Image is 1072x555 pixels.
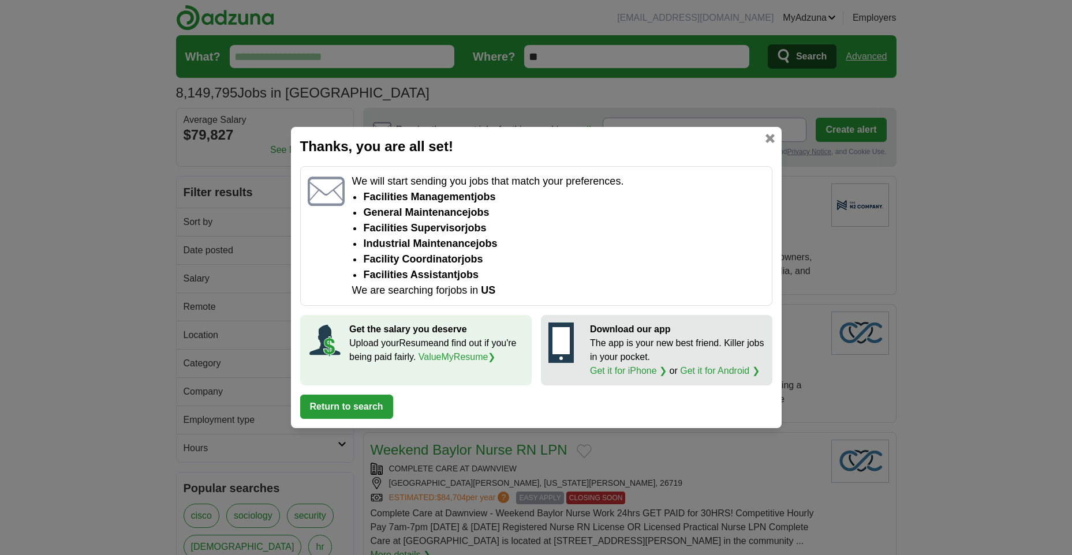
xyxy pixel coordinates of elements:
[363,220,764,236] li: facilities supervisor jobs
[300,136,772,157] h2: Thanks, you are all set!
[419,352,496,362] a: ValueMyResume❯
[363,189,764,205] li: Facilities Management jobs
[352,174,764,189] p: We will start sending you jobs that match your preferences.
[363,252,764,267] li: facility coordinator jobs
[349,322,524,336] p: Get the salary you deserve
[349,336,524,364] p: Upload your Resume and find out if you're being paid fairly.
[590,322,765,336] p: Download our app
[590,336,765,378] p: The app is your new best friend. Killer jobs in your pocket. or
[481,284,495,296] span: US
[300,395,393,419] button: Return to search
[363,267,764,283] li: facilities assistant jobs
[590,366,667,376] a: Get it for iPhone ❯
[363,236,764,252] li: industrial maintenance jobs
[680,366,760,376] a: Get it for Android ❯
[352,283,764,298] p: We are searching for jobs in
[363,205,764,220] li: general maintenance jobs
